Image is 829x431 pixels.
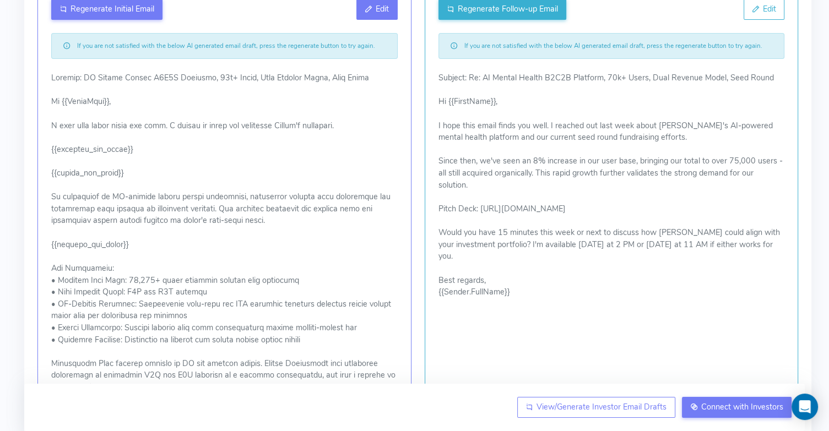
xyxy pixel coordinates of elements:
[763,3,776,14] span: Edit
[464,41,762,51] small: If you are not satisfied with the below AI generated email draft, press the regenerate button to ...
[537,401,667,412] span: View/Generate Investor Email Drafts
[517,397,675,418] a: View/Generate Investor Email Drafts
[458,3,558,14] span: Regenerate Follow-up Email
[701,401,783,412] span: Connect with Investors
[682,397,792,418] a: Connect with Investors
[71,3,154,14] span: Regenerate Initial Email
[376,3,389,14] span: Edit
[792,394,818,420] div: Open Intercom Messenger
[77,41,375,51] small: If you are not satisfied with the below AI generated email draft, press the regenerate button to ...
[438,72,785,298] p: Subject: Re: AI Mental Health B2C2B Platform, 70k+ Users, Dual Revenue Model, Seed Round Hi {{Fir...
